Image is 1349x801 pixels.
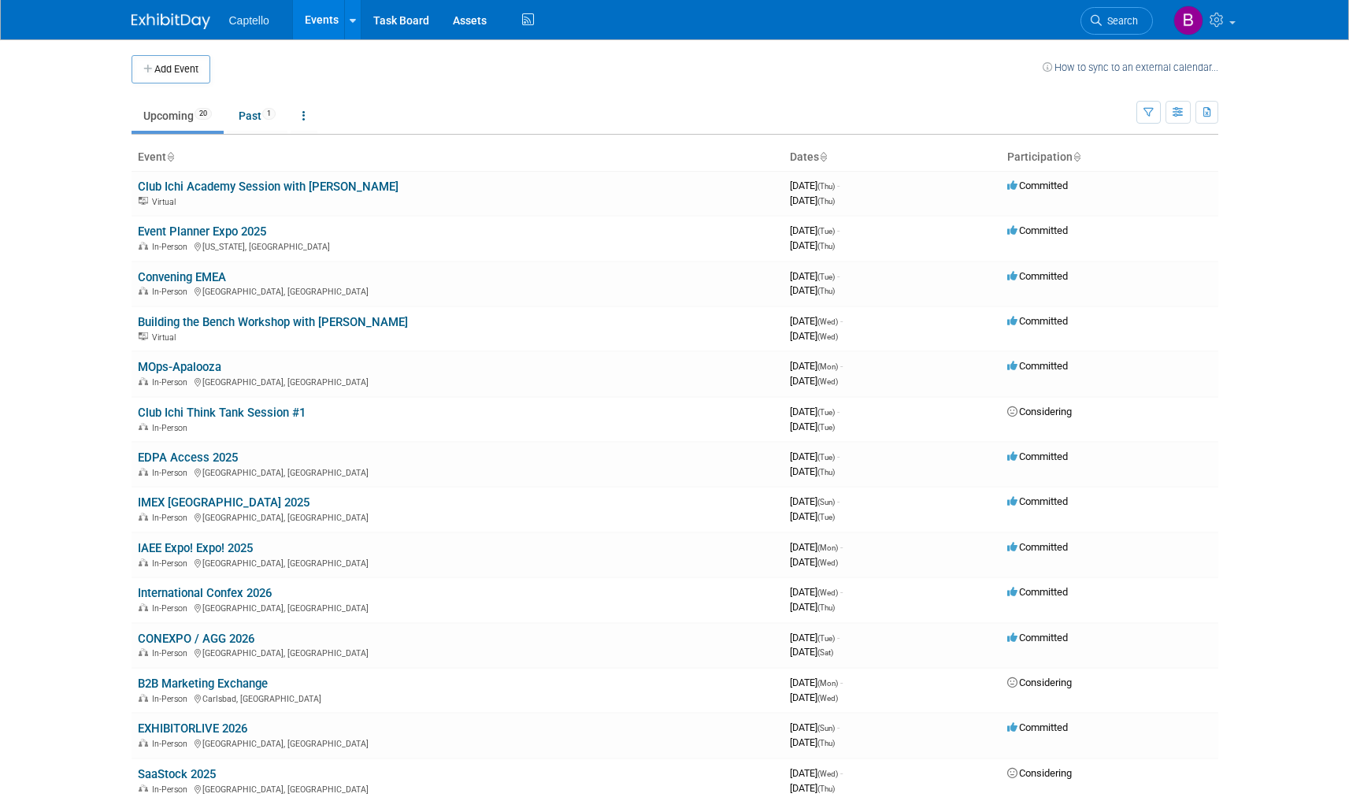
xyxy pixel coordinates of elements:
a: CONEXPO / AGG 2026 [138,632,254,646]
span: Considering [1007,677,1072,688]
a: EDPA Access 2025 [138,451,238,465]
img: ExhibitDay [132,13,210,29]
span: (Tue) [817,513,835,521]
a: IAEE Expo! Expo! 2025 [138,541,253,555]
span: 1 [262,108,276,120]
span: [DATE] [790,375,838,387]
span: (Tue) [817,273,835,281]
img: In-Person Event [139,423,148,431]
span: - [837,406,839,417]
span: Committed [1007,315,1068,327]
a: Upcoming20 [132,101,224,131]
span: Virtual [152,197,180,207]
span: In-Person [152,242,192,252]
div: [GEOGRAPHIC_DATA], [GEOGRAPHIC_DATA] [138,284,777,297]
span: [DATE] [790,180,839,191]
span: - [840,677,843,688]
a: SaaStock 2025 [138,767,216,781]
span: In-Person [152,423,192,433]
th: Participation [1001,144,1218,171]
span: (Mon) [817,543,838,552]
a: Club Ichi Academy Session with [PERSON_NAME] [138,180,398,194]
span: [DATE] [790,632,839,643]
span: Considering [1007,767,1072,779]
span: [DATE] [790,406,839,417]
span: (Tue) [817,453,835,462]
img: In-Person Event [139,513,148,521]
span: Committed [1007,541,1068,553]
span: (Sun) [817,498,835,506]
a: How to sync to an external calendar... [1043,61,1218,73]
a: Convening EMEA [138,270,226,284]
img: Virtual Event [139,197,148,205]
span: (Wed) [817,588,838,597]
img: Virtual Event [139,332,148,340]
span: - [837,632,839,643]
a: Search [1080,7,1153,35]
img: Brad Froese [1173,6,1203,35]
span: Committed [1007,451,1068,462]
span: In-Person [152,558,192,569]
th: Dates [784,144,1001,171]
span: (Sat) [817,648,833,657]
span: [DATE] [790,239,835,251]
div: [GEOGRAPHIC_DATA], [GEOGRAPHIC_DATA] [138,375,777,388]
span: - [840,767,843,779]
span: Committed [1007,224,1068,236]
span: (Wed) [817,317,838,326]
a: B2B Marketing Exchange [138,677,268,691]
img: In-Person Event [139,242,148,250]
span: (Sun) [817,724,835,732]
img: In-Person Event [139,287,148,295]
span: Committed [1007,721,1068,733]
span: (Wed) [817,769,838,778]
a: Sort by Start Date [819,150,827,163]
span: [DATE] [790,541,843,553]
img: In-Person Event [139,648,148,656]
span: [DATE] [790,360,843,372]
span: - [840,541,843,553]
img: In-Person Event [139,739,148,747]
a: International Confex 2026 [138,586,272,600]
span: Virtual [152,332,180,343]
img: In-Person Event [139,377,148,385]
span: - [837,224,839,236]
span: (Mon) [817,362,838,371]
span: (Thu) [817,784,835,793]
span: [DATE] [790,692,838,703]
span: In-Person [152,377,192,388]
div: [US_STATE], [GEOGRAPHIC_DATA] [138,239,777,252]
span: (Thu) [817,468,835,477]
span: [DATE] [790,586,843,598]
span: Committed [1007,495,1068,507]
span: In-Person [152,694,192,704]
span: - [837,180,839,191]
span: [DATE] [790,195,835,206]
span: (Thu) [817,242,835,250]
a: Building the Bench Workshop with [PERSON_NAME] [138,315,408,329]
span: [DATE] [790,510,835,522]
span: (Wed) [817,377,838,386]
div: [GEOGRAPHIC_DATA], [GEOGRAPHIC_DATA] [138,782,777,795]
span: - [837,270,839,282]
button: Add Event [132,55,210,83]
span: [DATE] [790,767,843,779]
div: [GEOGRAPHIC_DATA], [GEOGRAPHIC_DATA] [138,646,777,658]
span: (Wed) [817,332,838,341]
div: [GEOGRAPHIC_DATA], [GEOGRAPHIC_DATA] [138,601,777,614]
span: [DATE] [790,646,833,658]
span: - [837,721,839,733]
span: (Tue) [817,408,835,417]
span: In-Person [152,513,192,523]
span: (Thu) [817,603,835,612]
span: [DATE] [790,721,839,733]
span: (Tue) [817,634,835,643]
span: - [840,586,843,598]
span: [DATE] [790,782,835,794]
a: MOps-Apalooza [138,360,221,374]
span: [DATE] [790,284,835,296]
span: - [837,451,839,462]
span: Committed [1007,360,1068,372]
span: Committed [1007,270,1068,282]
span: (Wed) [817,558,838,567]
